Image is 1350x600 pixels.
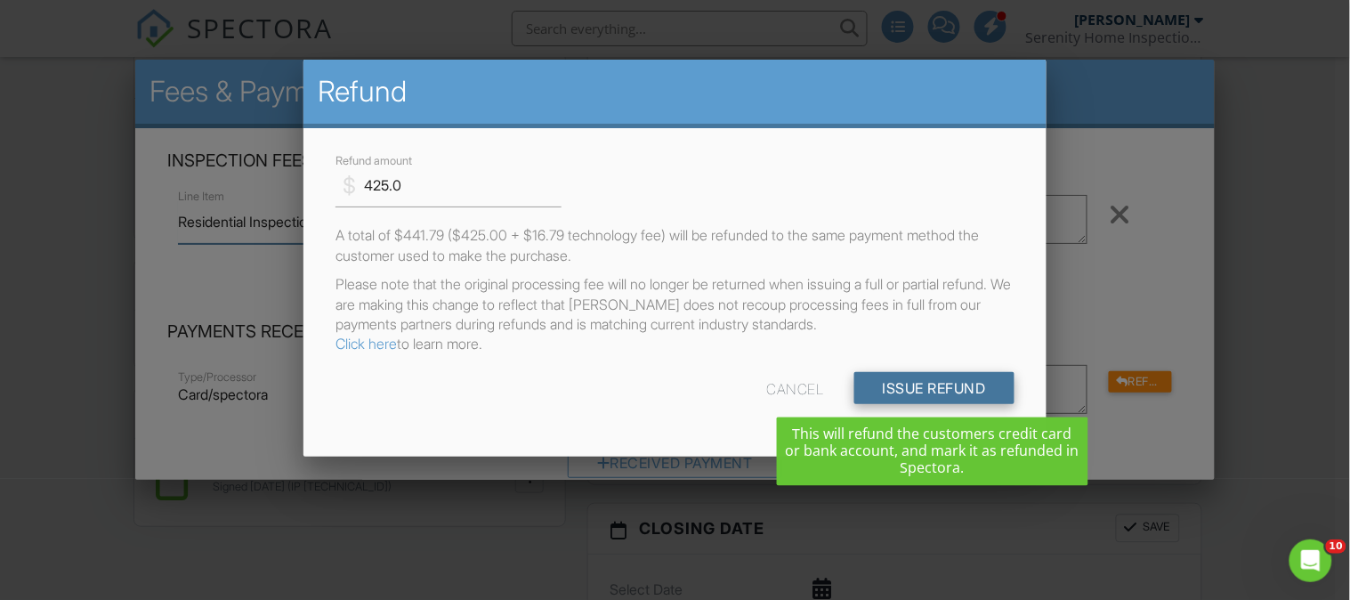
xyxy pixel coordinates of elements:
span: 10 [1326,539,1346,554]
input: Issue Refund [854,372,1015,404]
p: Please note that the original processing fee will no longer be returned when issuing a full or pa... [335,274,1014,354]
h2: Refund [318,74,1031,109]
p: A total of $441.79 ($425.00 + $16.79 technology fee) will be refunded to the same payment method ... [335,225,1014,265]
iframe: Intercom live chat [1289,539,1332,582]
div: Cancel [767,372,824,404]
div: $ [343,171,356,201]
label: Refund amount [335,153,412,169]
a: Click here [335,335,397,353]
